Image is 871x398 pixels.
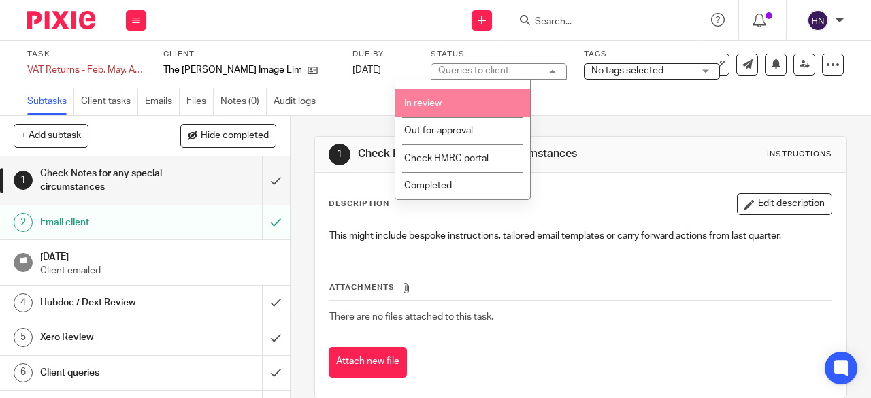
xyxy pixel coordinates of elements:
[14,124,88,147] button: + Add subtask
[533,16,656,29] input: Search
[404,126,473,135] span: Out for approval
[163,49,335,60] label: Client
[404,71,476,80] span: Work in progress
[404,99,442,108] span: In review
[14,328,33,347] div: 5
[329,312,493,322] span: There are no files attached to this task.
[14,213,33,232] div: 2
[27,49,146,60] label: Task
[40,163,179,198] h1: Check Notes for any special circumstances
[807,10,829,31] img: svg%3E
[358,147,610,161] h1: Check Notes for any special circumstances
[201,131,269,142] span: Hide completed
[767,149,832,160] div: Instructions
[14,363,33,382] div: 6
[329,229,832,243] p: This might include bespoke instructions, tailored email templates or carry forward actions from l...
[40,327,179,348] h1: Xero Review
[40,363,179,383] h1: Client queries
[352,65,381,75] span: [DATE]
[40,247,276,264] h1: [DATE]
[352,49,414,60] label: Due by
[584,49,720,60] label: Tags
[40,212,179,233] h1: Email client
[27,11,95,29] img: Pixie
[40,293,179,313] h1: Hubdoc / Dext Review
[329,284,395,291] span: Attachments
[591,66,663,76] span: No tags selected
[14,293,33,312] div: 4
[180,124,276,147] button: Hide completed
[404,154,489,163] span: Check HMRC portal
[220,88,267,115] a: Notes (0)
[329,144,350,165] div: 1
[431,49,567,60] label: Status
[145,88,180,115] a: Emails
[27,63,146,77] div: VAT Returns - Feb, May, Aug, Nov
[329,199,389,210] p: Description
[81,88,138,115] a: Client tasks
[163,63,301,77] p: The [PERSON_NAME] Image Limited
[274,88,323,115] a: Audit logs
[404,181,452,190] span: Completed
[186,88,214,115] a: Files
[329,347,407,378] button: Attach new file
[737,193,832,215] button: Edit description
[14,171,33,190] div: 1
[438,66,509,76] div: Queries to client
[27,88,74,115] a: Subtasks
[40,264,276,278] p: Client emailed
